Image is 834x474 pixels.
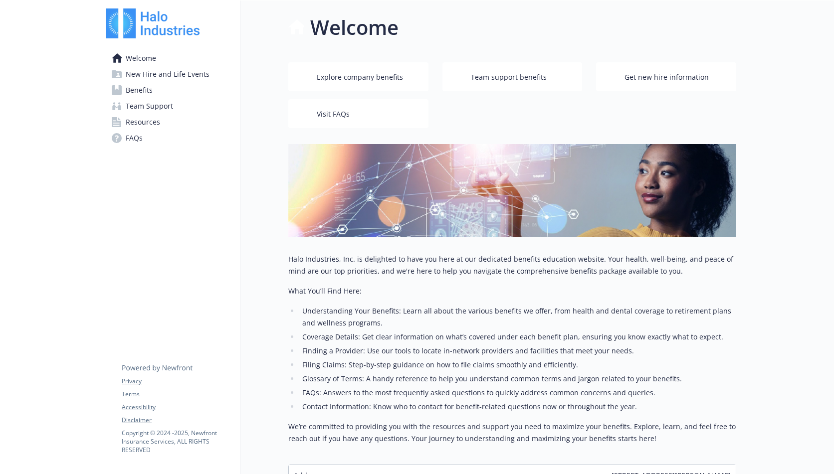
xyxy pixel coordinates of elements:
[596,62,736,91] button: Get new hire information
[299,373,736,385] li: Glossary of Terms: A handy reference to help you understand common terms and jargon related to yo...
[288,253,736,277] p: Halo Industries, Inc. is delighted to have you here at our dedicated benefits education website. ...
[288,285,736,297] p: What You’ll Find Here:
[106,66,232,82] a: New Hire and Life Events
[625,68,709,87] span: Get new hire information
[317,68,403,87] span: Explore company benefits
[122,429,231,454] p: Copyright © 2024 - 2025 , Newfront Insurance Services, ALL RIGHTS RESERVED
[106,82,232,98] a: Benefits
[288,99,428,128] button: Visit FAQs
[299,345,736,357] li: Finding a Provider: Use our tools to locate in-network providers and facilities that meet your ne...
[126,114,160,130] span: Resources
[299,331,736,343] li: Coverage Details: Get clear information on what’s covered under each benefit plan, ensuring you k...
[288,421,736,445] p: We’re committed to providing you with the resources and support you need to maximize your benefit...
[299,305,736,329] li: Understanding Your Benefits: Learn all about the various benefits we offer, from health and denta...
[122,390,231,399] a: Terms
[126,130,143,146] span: FAQs
[122,403,231,412] a: Accessibility
[471,68,547,87] span: Team support benefits
[288,62,428,91] button: Explore company benefits
[310,12,399,42] h1: Welcome
[122,377,231,386] a: Privacy
[122,416,231,425] a: Disclaimer
[442,62,583,91] button: Team support benefits
[317,105,350,124] span: Visit FAQs
[106,50,232,66] a: Welcome
[106,98,232,114] a: Team Support
[299,387,736,399] li: FAQs: Answers to the most frequently asked questions to quickly address common concerns and queries.
[299,401,736,413] li: Contact Information: Know who to contact for benefit-related questions now or throughout the year.
[126,98,173,114] span: Team Support
[106,130,232,146] a: FAQs
[288,144,736,237] img: overview page banner
[126,50,156,66] span: Welcome
[126,66,209,82] span: New Hire and Life Events
[106,114,232,130] a: Resources
[299,359,736,371] li: Filing Claims: Step-by-step guidance on how to file claims smoothly and efficiently.
[126,82,153,98] span: Benefits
